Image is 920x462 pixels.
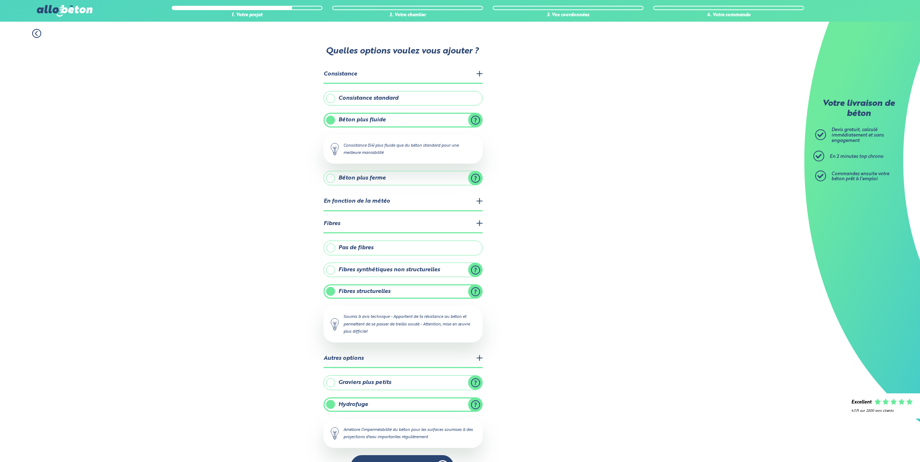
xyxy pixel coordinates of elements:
[324,91,483,105] label: Consistance standard
[324,135,483,164] div: Consistance (S4) plus fluide que du béton standard pour une meilleure maniabilité
[324,263,483,277] label: Fibres synthétiques non structurelles
[324,284,483,299] label: Fibres structurelles
[37,5,93,17] img: allobéton
[324,397,483,412] label: Hydrofuge
[324,419,483,448] div: Améliore l’imperméabilité du béton pour les surfaces soumises à des projections d'eau importantes...
[324,171,483,185] label: Béton plus ferme
[324,193,483,211] legend: En fonction de la météo
[831,128,884,143] span: Devis gratuit, calculé immédiatement et sans engagement
[324,65,483,84] legend: Consistance
[324,306,483,342] div: Soumis à avis technique - Apportent de la résistance au béton et permettent de se passer de treil...
[324,375,483,390] label: Graviers plus petits
[851,409,913,413] div: 4.7/5 sur 2300 avis clients
[851,400,872,405] div: Excellent
[324,241,483,255] label: Pas de fibres
[323,47,482,57] p: Quelles options voulez vous ajouter ?
[332,13,483,18] div: 2. Votre chantier
[324,350,483,368] legend: Autres options
[172,13,322,18] div: 1. Votre projet
[653,13,804,18] div: 4. Votre commande
[817,99,900,119] p: Votre livraison de béton
[324,215,483,233] legend: Fibres
[324,113,483,127] label: Béton plus fluide
[831,172,889,182] span: Commandez ensuite votre béton prêt à l'emploi
[856,434,912,454] iframe: Help widget launcher
[830,154,883,159] span: En 2 minutes top chrono
[493,13,643,18] div: 3. Vos coordonnées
